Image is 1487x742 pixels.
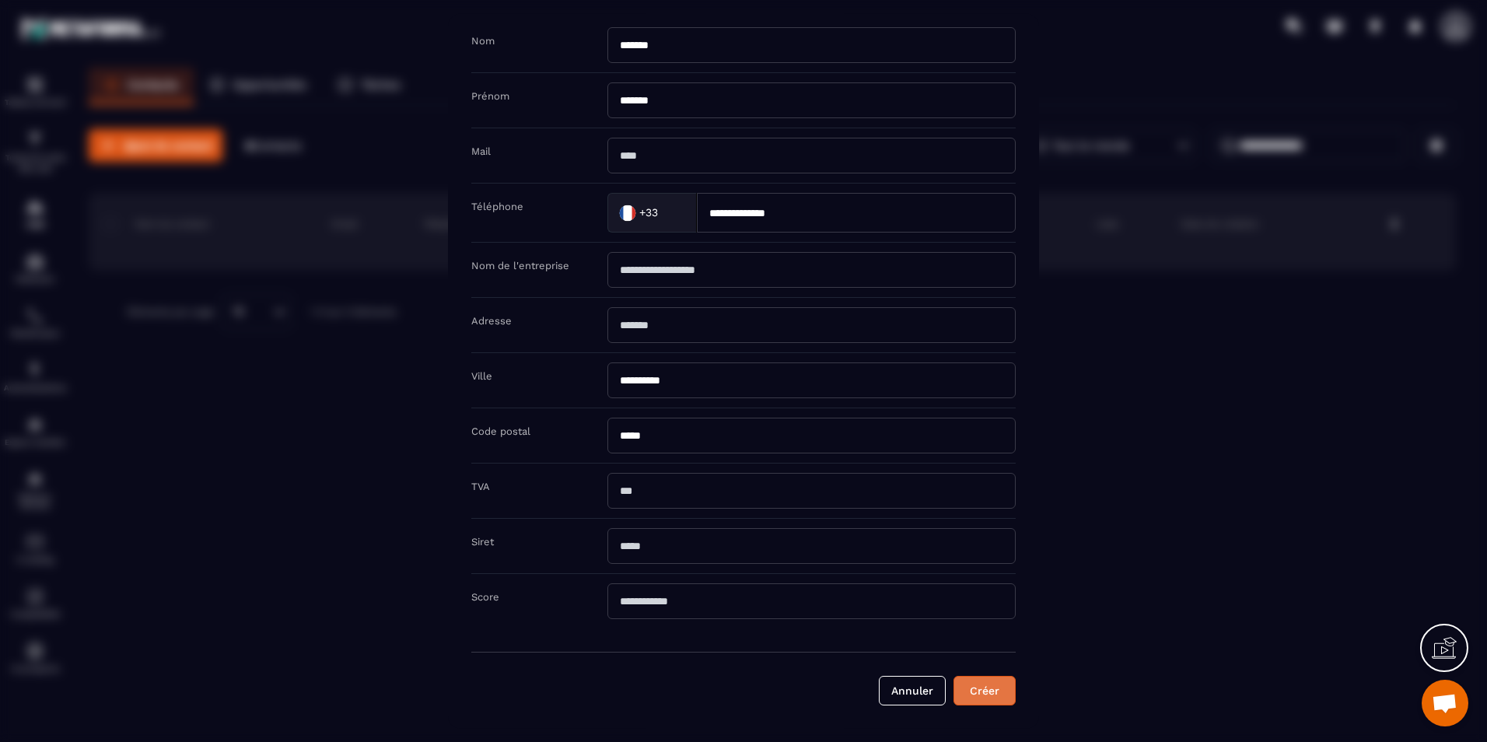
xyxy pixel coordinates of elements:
[639,205,658,220] span: +33
[471,536,494,548] label: Siret
[471,145,491,157] label: Mail
[471,425,530,437] label: Code postal
[953,676,1016,705] button: Créer
[879,676,946,705] button: Annuler
[471,591,499,603] label: Score
[471,481,490,492] label: TVA
[607,193,697,233] div: Search for option
[612,197,643,228] img: Country Flag
[661,201,681,224] input: Search for option
[471,90,509,102] label: Prénom
[471,370,492,382] label: Ville
[471,201,523,212] label: Téléphone
[471,35,495,47] label: Nom
[471,315,512,327] label: Adresse
[1422,680,1468,726] a: Ouvrir le chat
[471,260,569,271] label: Nom de l'entreprise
